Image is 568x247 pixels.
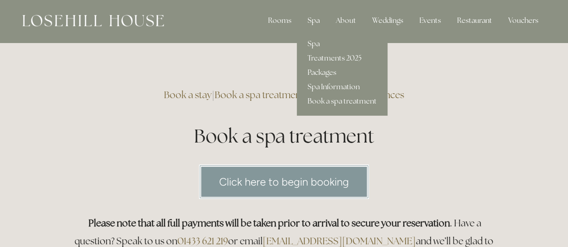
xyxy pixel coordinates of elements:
a: Book a stay [164,89,212,101]
a: Spa [297,37,387,51]
div: Weddings [365,12,410,30]
div: Restaurant [450,12,499,30]
div: Spa [300,12,327,30]
a: Book a spa treatment [297,94,387,108]
a: Vouchers [501,12,546,30]
a: [EMAIL_ADDRESS][DOMAIN_NAME] [263,235,416,247]
a: Spa Information [297,80,387,94]
img: Losehill House [22,15,164,26]
div: Events [412,12,448,30]
a: Click here to begin booking [199,165,369,199]
a: Packages [297,65,387,80]
a: 01433 621 219 [177,235,228,247]
a: Treatments 2025 [297,51,387,65]
div: About [329,12,363,30]
h1: Book a spa treatment [70,123,499,149]
div: Rooms [261,12,299,30]
strong: Please note that all full payments will be taken prior to arrival to secure your reservation [88,217,450,229]
h3: | | [70,86,499,104]
a: Book a spa treatment [215,89,304,101]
